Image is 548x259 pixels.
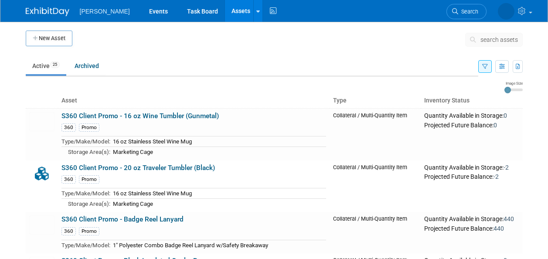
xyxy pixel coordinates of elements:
th: Asset [58,93,330,108]
td: Marketing Cage [110,198,326,208]
img: Collateral-Icon-2.png [29,164,54,183]
a: S360 Client Promo - 20 oz Traveler Tumbler (Black) [61,164,215,172]
span: 440 [504,215,514,222]
span: [PERSON_NAME] [80,8,130,15]
div: Promo [79,227,99,235]
div: 360 [61,227,76,235]
td: 16 oz Stainless Steel Wine Mug [110,136,326,147]
td: Type/Make/Model: [61,136,110,147]
button: New Asset [26,31,72,46]
span: 0 [504,112,507,119]
div: 360 [61,123,76,132]
span: Storage Area(s): [68,149,110,155]
a: Search [446,4,487,19]
td: Collateral / Multi-Quantity Item [330,160,421,212]
span: Storage Area(s): [68,201,110,207]
span: 440 [494,225,504,232]
img: Amber Vincent [498,3,514,20]
td: 16 oz Stainless Steel Wine Mug [110,188,326,199]
div: Promo [79,175,99,184]
div: 360 [61,175,76,184]
td: Type/Make/Model: [61,188,110,199]
td: Type/Make/Model: [61,240,110,250]
th: Type [330,93,421,108]
span: -2 [494,173,499,180]
span: 0 [494,122,497,129]
td: 1" Polyester Combo Badge Reel Lanyard w/Safety Breakaway [110,240,326,250]
td: Marketing Cage [110,147,326,157]
div: Image Size [504,81,523,86]
a: Archived [68,58,106,74]
td: Collateral / Multi-Quantity Item [330,108,421,160]
div: Quantity Available in Storage: [424,215,519,223]
td: Collateral / Multi-Quantity Item [330,212,421,253]
button: search assets [465,33,523,47]
span: Search [458,8,478,15]
div: Projected Future Balance: [424,171,519,181]
div: Promo [79,123,99,132]
a: S360 Client Promo - 16 oz Wine Tumbler (Gunmetal) [61,112,219,120]
img: ExhibitDay [26,7,69,16]
a: S360 Client Promo - Badge Reel Lanyard [61,215,184,223]
span: -2 [504,164,509,171]
span: search assets [480,36,518,43]
a: Active25 [26,58,66,74]
div: Quantity Available in Storage: [424,164,519,172]
div: Quantity Available in Storage: [424,112,519,120]
div: Projected Future Balance: [424,223,519,233]
div: Projected Future Balance: [424,120,519,129]
span: 25 [50,61,60,68]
